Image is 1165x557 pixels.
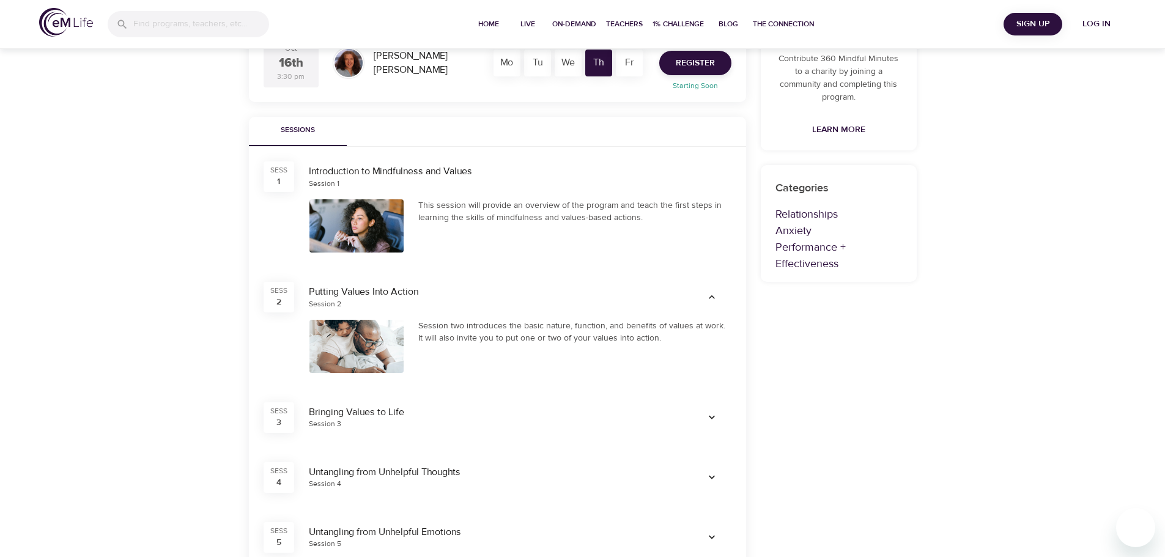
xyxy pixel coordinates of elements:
span: Sign Up [1008,17,1057,32]
p: Anxiety [775,223,902,239]
div: Introduction to Mindfulness and Values [309,164,731,179]
div: SESS [270,286,287,296]
div: We [555,50,582,76]
div: Mo [494,50,520,76]
div: Tu [524,50,551,76]
div: Session 1 [309,179,339,189]
div: 3:30 pm [277,72,305,82]
a: Learn More [807,119,870,141]
span: Learn More [812,122,865,138]
p: Categories [775,180,902,196]
div: SESS [270,165,287,175]
div: 1 [277,175,280,188]
span: 1% Challenge [653,18,704,31]
div: SESS [270,406,287,416]
span: Sessions [256,124,339,137]
img: logo [39,8,93,37]
div: Session 5 [309,539,341,549]
button: Register [659,51,731,75]
p: Contribute 360 Mindful Minutes to a charity by joining a community and completing this program. [775,53,902,104]
div: 2 [276,296,281,308]
span: The Connection [753,18,814,31]
div: Untangling from Unhelpful Emotions [309,525,678,539]
div: Session 4 [309,479,341,489]
div: This session will provide an overview of the program and teach the first steps in learning the sk... [418,199,731,224]
p: Performance + Effectiveness [775,239,902,272]
span: Register [676,56,715,71]
div: Th [585,50,612,76]
div: SESS [270,526,287,536]
span: Live [513,18,542,31]
div: 4 [276,476,281,489]
div: 3 [276,416,281,429]
div: Session 2 [309,299,341,309]
div: [PERSON_NAME] [PERSON_NAME] [369,44,482,82]
p: Relationships [775,206,902,223]
input: Find programs, teachers, etc... [133,11,269,37]
span: Home [474,18,503,31]
div: 5 [276,536,281,548]
div: 16th [279,54,303,72]
button: Sign Up [1004,13,1062,35]
div: SESS [270,466,287,476]
span: Teachers [606,18,643,31]
button: Log in [1067,13,1126,35]
iframe: Button to launch messaging window [1116,508,1155,547]
span: Log in [1072,17,1121,32]
span: Blog [714,18,743,31]
div: Untangling from Unhelpful Thoughts [309,465,678,479]
div: Putting Values Into Action [309,285,678,299]
div: Bringing Values to Life [309,405,678,419]
div: Session two introduces the basic nature, function, and benefits of values at work. It will also i... [418,320,731,344]
div: Fr [616,50,643,76]
div: Session 3 [309,419,341,429]
span: On-Demand [552,18,596,31]
p: Starting Soon [652,80,739,91]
